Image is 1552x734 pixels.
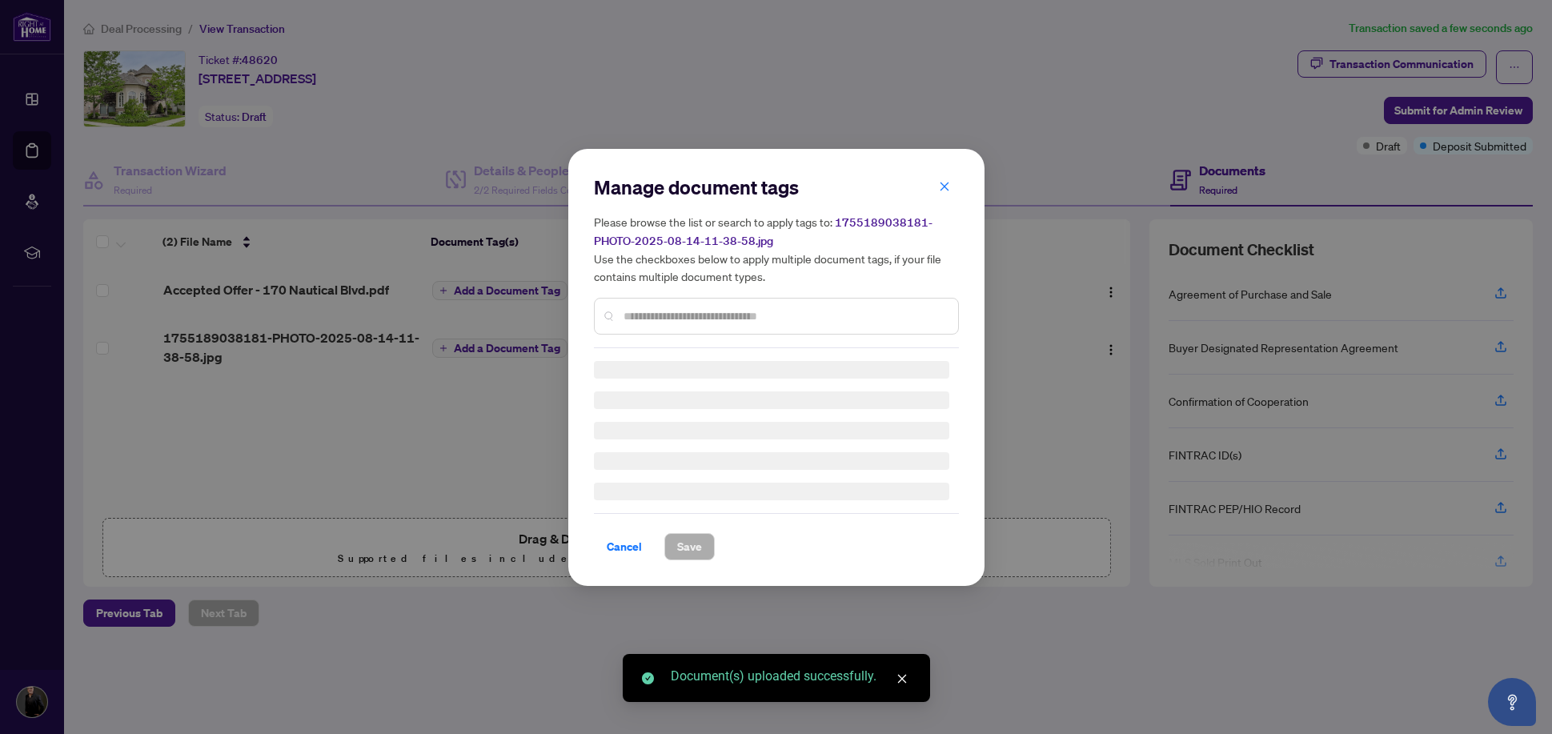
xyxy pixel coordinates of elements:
[896,673,908,684] span: close
[939,180,950,191] span: close
[664,533,715,560] button: Save
[607,534,642,560] span: Cancel
[594,215,932,248] span: 1755189038181-PHOTO-2025-08-14-11-38-58.jpg
[893,670,911,688] a: Close
[594,533,655,560] button: Cancel
[594,174,959,200] h2: Manage document tags
[642,672,654,684] span: check-circle
[1488,678,1536,726] button: Open asap
[671,667,911,686] div: Document(s) uploaded successfully.
[594,213,959,285] h5: Please browse the list or search to apply tags to: Use the checkboxes below to apply multiple doc...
